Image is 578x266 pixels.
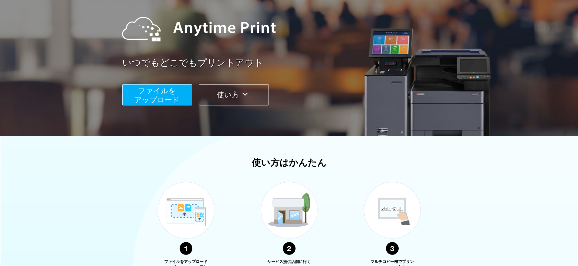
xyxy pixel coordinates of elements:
[122,56,471,69] a: いつでもどこでもプリントアウト
[199,84,269,105] button: 使い方
[122,84,192,105] button: ファイルを​​アップロード
[266,259,312,265] p: サービス提供店舗に行く
[134,87,180,104] span: ファイルを ​​アップロード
